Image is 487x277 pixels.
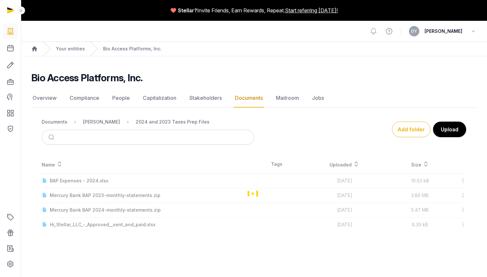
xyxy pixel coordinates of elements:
button: Submit [45,130,60,144]
div: 2024 and 2023 Taxes Prep Files [136,119,210,125]
button: DY [409,26,419,36]
a: Documents [234,89,264,108]
h2: Bio Access Platforms, Inc. [31,72,143,84]
a: Overview [31,89,58,108]
a: Stakeholders [188,89,223,108]
nav: Breadcrumb [21,42,487,56]
button: Add folder [392,122,430,137]
div: Loading [31,155,477,232]
a: Jobs [311,89,325,108]
div: Documents [42,119,67,125]
a: Capitalization [142,89,178,108]
a: People [111,89,131,108]
a: Compliance [68,89,101,108]
span: [PERSON_NAME] [425,27,462,35]
nav: Tabs [31,89,477,108]
a: Your entities [56,46,85,52]
span: Stellar? [178,7,197,14]
button: Upload [433,122,466,137]
a: Mailroom [275,89,300,108]
a: Start referring [DATE]! [285,7,338,14]
div: [PERSON_NAME] [83,119,120,125]
span: DY [411,29,417,33]
nav: Breadcrumb [42,114,254,130]
a: Bio Access Platforms, Inc. [103,46,162,52]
